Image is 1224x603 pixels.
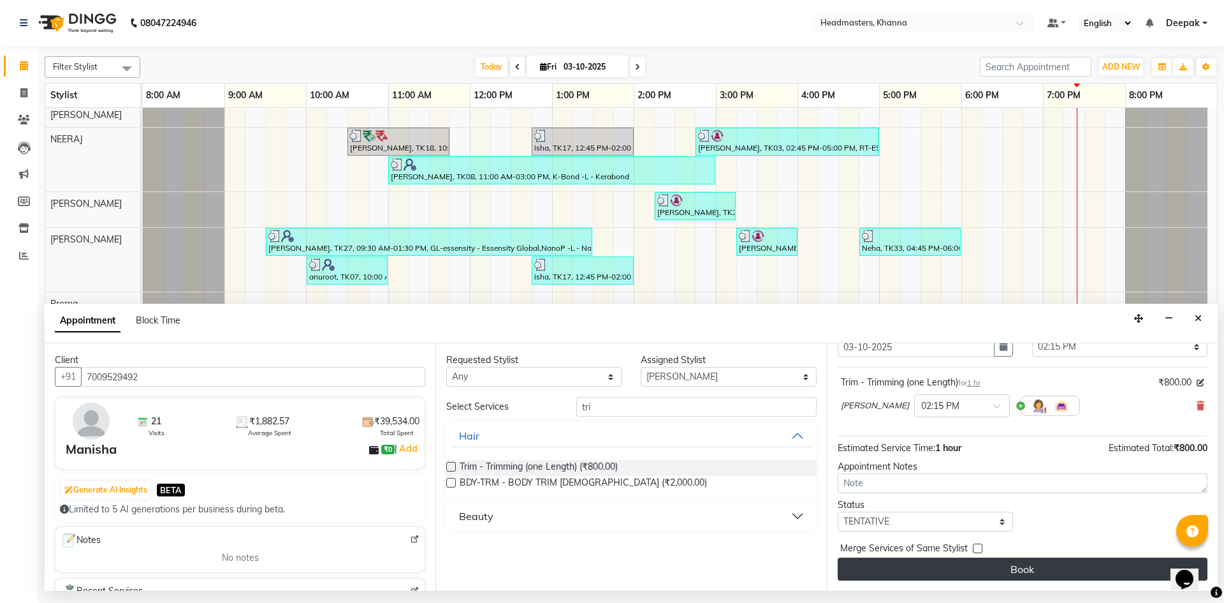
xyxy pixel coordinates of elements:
[60,503,420,516] div: Limited to 5 AI generations per business during beta.
[537,62,560,71] span: Fri
[143,86,184,105] a: 8:00 AM
[1044,86,1084,105] a: 7:00 PM
[1054,398,1069,413] img: Interior.png
[61,584,143,599] span: Recent Services
[308,258,386,283] div: anuroot, TK07, 10:00 AM-11:00 AM, H-SPA - FIBRE - Premium hair spa service - Fibre Clinix
[437,400,566,413] div: Select Services
[55,309,120,332] span: Appointment
[149,428,164,438] span: Visits
[460,460,618,476] span: Trim - Trimming (one Length) (₹800.00)
[381,445,395,455] span: ₹0
[1174,442,1207,454] span: ₹800.00
[459,509,493,524] div: Beauty
[389,86,435,105] a: 11:00 AM
[1102,62,1140,71] span: ADD NEW
[838,442,935,454] span: Estimated Service Time:
[958,378,980,387] small: for
[1189,309,1207,329] button: Close
[459,428,479,443] div: Hair
[838,558,1207,581] button: Book
[841,399,909,412] span: [PERSON_NAME]
[248,428,291,438] span: Average Spent
[50,234,122,245] span: [PERSON_NAME]
[151,415,161,428] span: 21
[840,542,968,558] span: Merge Services of Same Stylist
[1170,552,1211,590] iframe: chat widget
[533,130,632,154] div: isha, TK17, 12:45 PM-02:00 PM, RT-ES - Essensity Root Touchup(one inch only)
[55,367,82,387] button: +91
[880,86,920,105] a: 5:00 PM
[935,442,961,454] span: 1 hour
[55,354,425,367] div: Client
[249,415,289,428] span: ₹1,882.57
[451,424,811,447] button: Hair
[533,258,632,283] div: isha, TK17, 12:45 PM-02:00 PM, RT-ES - Essensity Root Touchup(one inch only)
[50,133,83,145] span: NEERAJ
[136,315,180,326] span: Block Time
[50,198,122,209] span: [PERSON_NAME]
[1158,376,1191,389] span: ₹800.00
[560,57,623,77] input: 2025-10-03
[641,354,816,367] div: Assigned Stylist
[53,61,98,71] span: Filter Stylist
[307,86,353,105] a: 10:00 AM
[81,367,425,387] input: Search by Name/Mobile/Email/Code
[967,378,980,387] span: 1 hr
[349,130,448,154] div: [PERSON_NAME], TK18, 10:30 AM-11:45 AM, RT-ES - Essensity Root Touchup(one inch only)
[50,109,122,121] span: [PERSON_NAME]
[838,498,1013,512] div: Status
[553,86,593,105] a: 1:00 PM
[267,230,591,254] div: [PERSON_NAME], TK27, 09:30 AM-01:30 PM, GL-essensity - Essensity Global,NanoP -L - Nanoplastia
[451,505,811,528] button: Beauty
[697,130,878,154] div: [PERSON_NAME], TK03, 02:45 PM-05:00 PM, RT-ES - Essensity Root Touchup(one inch only),Trim - Trim...
[374,415,419,428] span: ₹39,534.00
[861,230,959,254] div: Neha, TK33, 04:45 PM-06:00 PM, RT-ES - Essensity Root Touchup(one inch only)
[980,57,1091,77] input: Search Appointment
[576,397,817,417] input: Search by service name
[50,298,78,309] span: Prerna
[225,86,266,105] a: 9:00 AM
[390,158,714,182] div: [PERSON_NAME], TK08, 11:00 AM-03:00 PM, K-Bond -L - Kerabond
[717,86,757,105] a: 3:00 PM
[962,86,1002,105] a: 6:00 PM
[61,532,101,549] span: Notes
[1166,17,1200,30] span: Deepak
[1126,86,1166,105] a: 8:00 PM
[1109,442,1174,454] span: Estimated Total:
[222,551,259,565] span: No notes
[157,484,185,496] span: BETA
[838,337,994,357] input: yyyy-mm-dd
[634,86,674,105] a: 2:00 PM
[61,481,150,499] button: Generate AI Insights
[380,428,414,438] span: Total Spent
[73,403,110,440] img: avatar
[66,440,117,459] div: Manisha
[397,441,419,456] a: Add
[1031,398,1046,413] img: Hairdresser.png
[841,376,980,389] div: Trim - Trimming (one Length)
[1197,379,1204,387] i: Edit price
[446,354,622,367] div: Requested Stylist
[656,194,734,218] div: [PERSON_NAME], TK24, 02:15 PM-03:15 PM, MUMAC-PARTY - MAC - PARTY
[1099,58,1143,76] button: ADD NEW
[798,86,838,105] a: 4:00 PM
[460,476,707,492] span: BDY-TRM - BODY TRIM [DEMOGRAPHIC_DATA] (₹2,000.00)
[476,57,507,77] span: Today
[838,460,1207,473] div: Appointment Notes
[395,441,419,456] span: |
[50,89,77,101] span: Stylist
[470,86,516,105] a: 12:00 PM
[738,230,796,254] div: [PERSON_NAME], TK24, 03:15 PM-04:00 PM, HD - Hair Do
[140,5,196,41] b: 08047224946
[33,5,120,41] img: logo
